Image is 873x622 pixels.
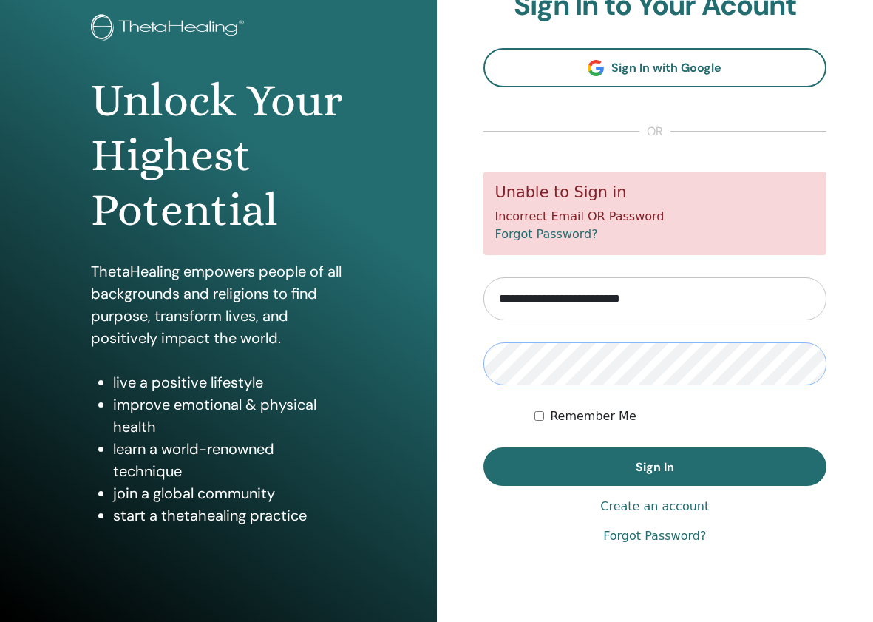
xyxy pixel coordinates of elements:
li: start a thetahealing practice [113,504,345,527]
p: ThetaHealing empowers people of all backgrounds and religions to find purpose, transform lives, a... [91,260,345,349]
h5: Unable to Sign in [495,183,815,202]
div: Keep me authenticated indefinitely or until I manually logout [534,408,826,425]
span: Sign In with Google [611,60,721,75]
li: join a global community [113,482,345,504]
a: Forgot Password? [495,227,598,241]
a: Sign In with Google [483,48,827,87]
li: improve emotional & physical health [113,393,345,438]
div: Incorrect Email OR Password [483,172,827,255]
button: Sign In [483,447,827,486]
span: or [639,123,670,141]
li: learn a world-renowned technique [113,438,345,482]
a: Forgot Password? [603,527,706,545]
h1: Unlock Your Highest Potential [91,73,345,238]
a: Create an account [600,498,709,515]
span: Sign In [636,459,674,475]
label: Remember Me [550,408,636,425]
li: live a positive lifestyle [113,371,345,393]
